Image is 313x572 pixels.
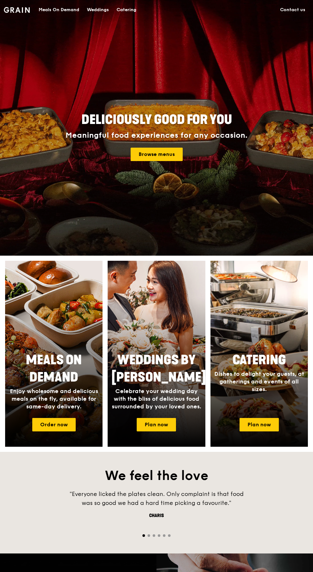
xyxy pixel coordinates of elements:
div: Meaningful food experiences for any occasion. [52,131,261,140]
span: Deliciously good for you [81,112,232,128]
span: Go to slide 6 [168,534,171,537]
div: Weddings [87,0,109,19]
span: Go to slide 4 [158,534,160,537]
a: Meals On DemandEnjoy wholesome and delicious meals on the fly, available for same-day delivery.Or... [5,261,103,447]
a: Contact us [276,0,309,19]
a: CateringDishes to delight your guests, at gatherings and events of all sizes.Plan now [210,261,308,447]
span: Celebrate your wedding day with the bliss of delicious food surrounded by your loved ones. [112,388,201,410]
img: weddings-card.4f3003b8.jpg [108,261,205,447]
img: Grain [4,7,30,13]
div: Charis [61,513,252,519]
div: "Everyone licked the plates clean. Only complaint is that food was so good we had a hard time pic... [61,490,252,507]
span: Dishes to delight your guests, at gatherings and events of all sizes. [214,370,304,393]
span: Go to slide 5 [163,534,165,537]
a: Plan now [137,418,176,431]
a: Weddings [83,0,113,19]
img: meals-on-demand-card.d2b6f6db.png [5,261,103,447]
a: Catering [113,0,140,19]
img: catering-card.e1cfaf3e.jpg [210,261,308,447]
div: Catering [117,0,136,19]
span: Enjoy wholesome and delicious meals on the fly, available for same-day delivery. [10,388,98,410]
span: Weddings by [PERSON_NAME] [111,352,206,385]
span: Go to slide 3 [153,534,155,537]
div: Meals On Demand [39,0,79,19]
span: Go to slide 2 [148,534,150,537]
a: Browse menus [131,148,183,161]
span: Meals On Demand [26,352,82,385]
a: Weddings by [PERSON_NAME]Celebrate your wedding day with the bliss of delicious food surrounded b... [108,261,205,447]
span: Catering [233,352,286,368]
span: Go to slide 1 [142,534,145,537]
a: Order now [32,418,76,431]
a: Plan now [240,418,279,431]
